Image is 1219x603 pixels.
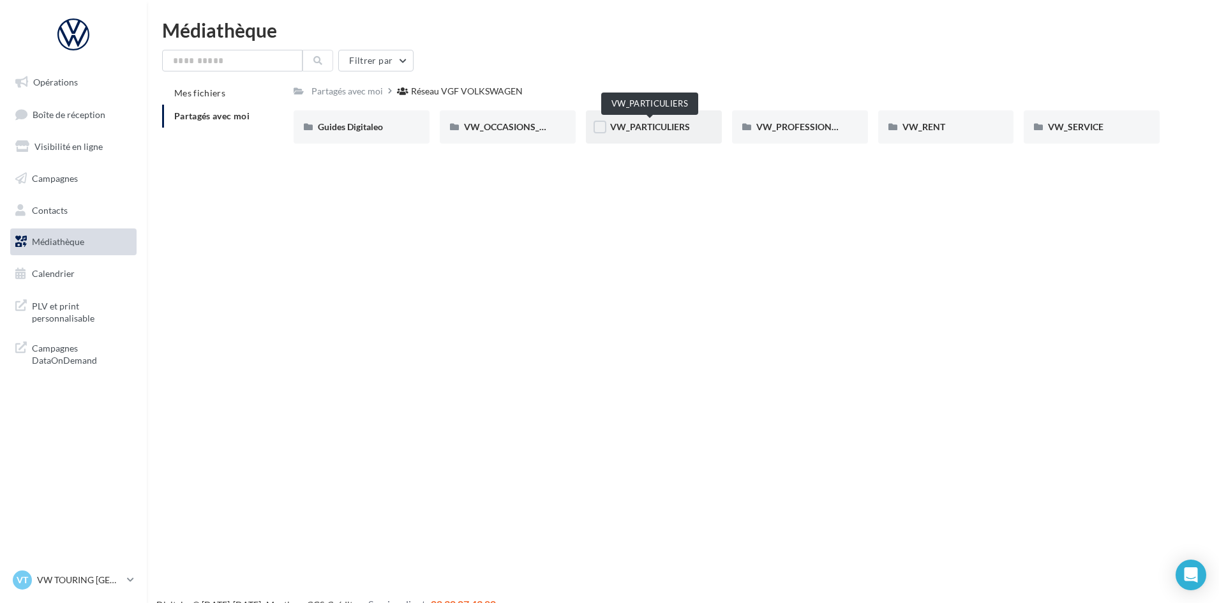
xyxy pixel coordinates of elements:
[756,121,853,132] span: VW_PROFESSIONNELS
[8,101,139,128] a: Boîte de réception
[37,574,122,586] p: VW TOURING [GEOGRAPHIC_DATA]
[464,121,589,132] span: VW_OCCASIONS_GARANTIES
[311,85,383,98] div: Partagés avec moi
[32,236,84,247] span: Médiathèque
[8,228,139,255] a: Médiathèque
[8,334,139,372] a: Campagnes DataOnDemand
[8,165,139,192] a: Campagnes
[1048,121,1103,132] span: VW_SERVICE
[601,93,698,115] div: VW_PARTICULIERS
[338,50,414,71] button: Filtrer par
[32,204,68,215] span: Contacts
[32,297,131,325] span: PLV et print personnalisable
[10,568,137,592] a: VT VW TOURING [GEOGRAPHIC_DATA]
[17,574,28,586] span: VT
[34,141,103,152] span: Visibilité en ligne
[1176,560,1206,590] div: Open Intercom Messenger
[32,268,75,279] span: Calendrier
[32,339,131,367] span: Campagnes DataOnDemand
[32,173,78,184] span: Campagnes
[902,121,945,132] span: VW_RENT
[8,197,139,224] a: Contacts
[411,85,523,98] div: Réseau VGF VOLKSWAGEN
[8,260,139,287] a: Calendrier
[610,121,690,132] span: VW_PARTICULIERS
[8,292,139,330] a: PLV et print personnalisable
[8,69,139,96] a: Opérations
[174,87,225,98] span: Mes fichiers
[174,110,250,121] span: Partagés avec moi
[318,121,383,132] span: Guides Digitaleo
[8,133,139,160] a: Visibilité en ligne
[33,108,105,119] span: Boîte de réception
[33,77,78,87] span: Opérations
[162,20,1204,40] div: Médiathèque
